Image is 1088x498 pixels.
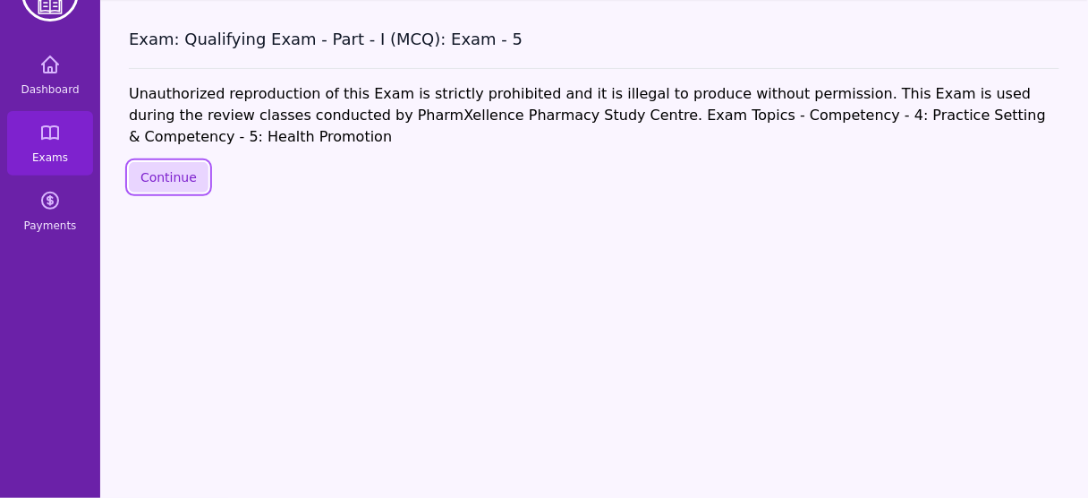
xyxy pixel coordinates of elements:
a: Payments [7,179,93,244]
a: Dashboard [7,43,93,107]
a: Exams [7,111,93,176]
button: Continue [129,162,208,193]
span: Dashboard [21,82,79,97]
h3: Exam: Qualifying Exam - Part - I (MCQ): Exam - 5 [129,29,1059,50]
div: Unauthorized reproduction of this Exam is strictly prohibited and it is illegal to produce withou... [129,83,1059,148]
span: Exams [32,150,68,165]
span: Payments [24,219,77,233]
